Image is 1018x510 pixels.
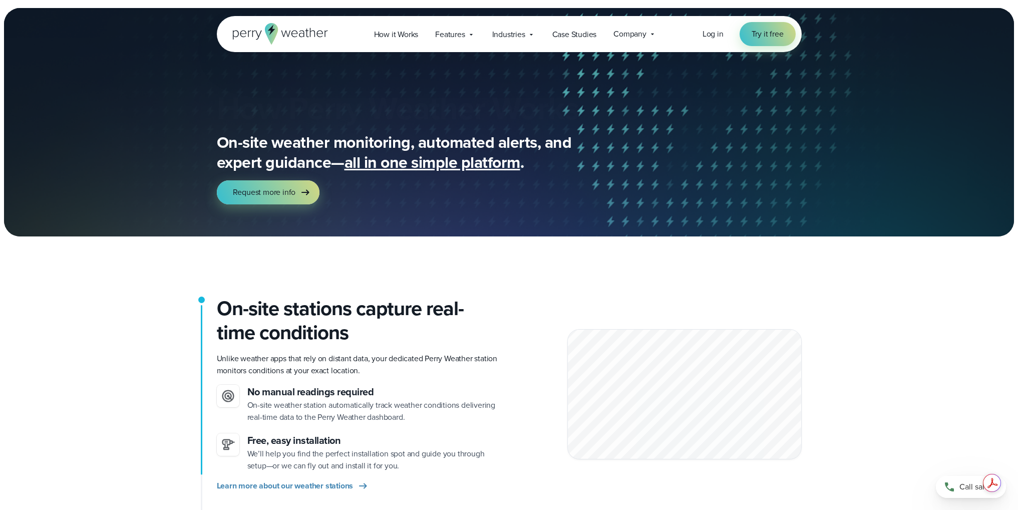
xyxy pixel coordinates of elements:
[936,476,1006,498] a: Call sales
[552,29,597,41] span: Case Studies
[217,297,501,345] h2: On-site stations capture real-time conditions
[217,353,501,377] p: Unlike weather apps that rely on distant data, your dedicated Perry Weather station monitors cond...
[345,150,520,174] span: all in one simple platform
[247,448,501,472] p: We’ll help you find the perfect installation spot and guide you through setup—or we can fly out a...
[435,29,465,41] span: Features
[217,480,370,492] a: Learn more about our weather stations
[492,29,525,41] span: Industries
[544,24,605,45] a: Case Studies
[247,399,501,423] p: On-site weather station automatically track weather conditions delivering real-time data to the P...
[366,24,427,45] a: How it Works
[217,480,354,492] span: Learn more about our weather stations
[613,28,646,40] span: Company
[247,385,501,399] h3: No manual readings required
[374,29,419,41] span: How it Works
[959,481,992,493] span: Call sales
[703,28,724,40] a: Log in
[740,22,796,46] a: Try it free
[752,28,784,40] span: Try it free
[247,433,501,448] h3: Free, easy installation
[217,132,617,172] p: On-site weather monitoring, automated alerts, and expert guidance— .
[233,186,296,198] span: Request more info
[217,180,320,204] a: Request more info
